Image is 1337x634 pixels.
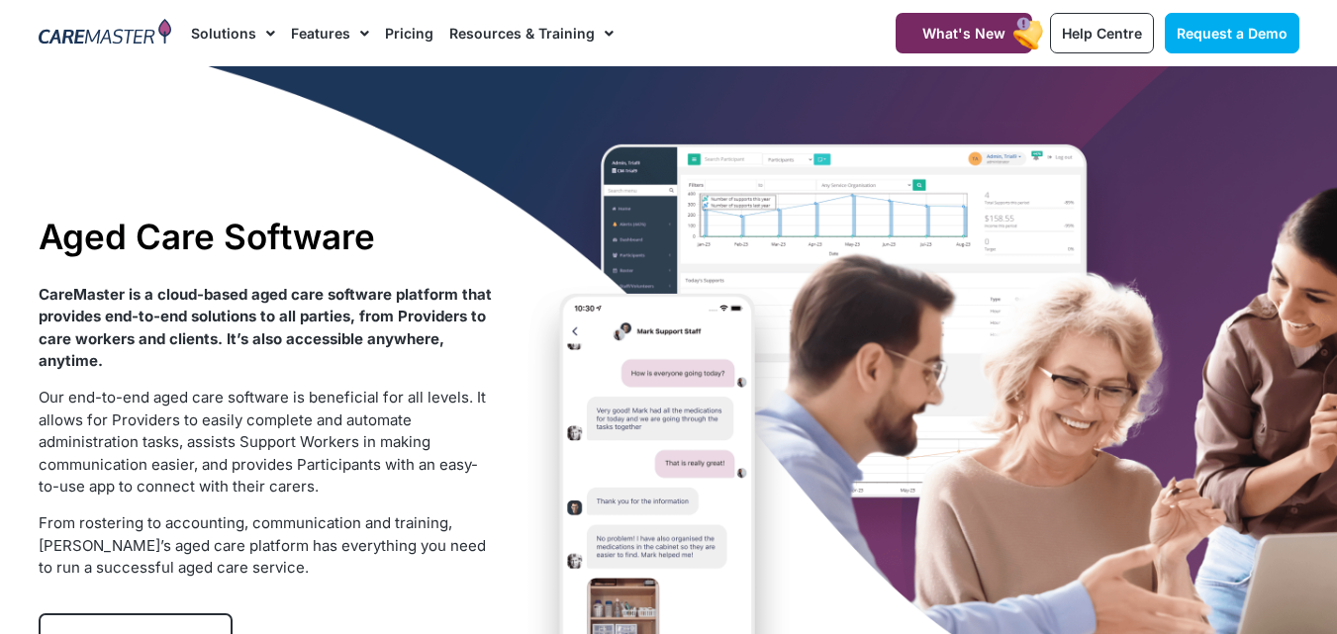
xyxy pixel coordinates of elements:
[922,25,1005,42] span: What's New
[39,19,172,48] img: CareMaster Logo
[39,513,486,577] span: From rostering to accounting, communication and training, [PERSON_NAME]’s aged care platform has ...
[896,13,1032,53] a: What's New
[39,216,493,257] h1: Aged Care Software
[1050,13,1154,53] a: Help Centre
[39,285,492,371] strong: CareMaster is a cloud-based aged care software platform that provides end-to-end solutions to all...
[1062,25,1142,42] span: Help Centre
[39,388,486,496] span: Our end-to-end aged care software is beneficial for all levels. It allows for Providers to easily...
[1177,25,1288,42] span: Request a Demo
[1165,13,1299,53] a: Request a Demo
